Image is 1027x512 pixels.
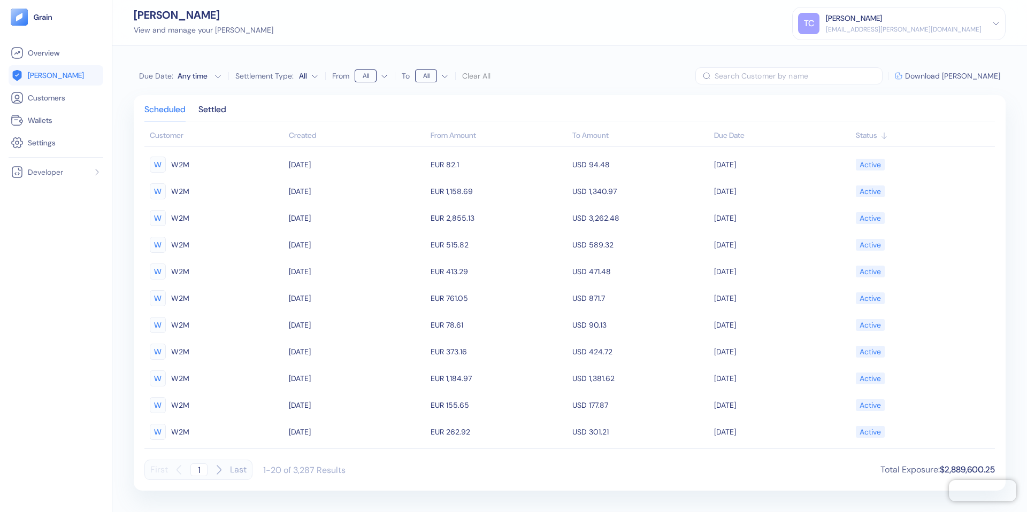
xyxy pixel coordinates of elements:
td: [DATE] [711,338,853,365]
a: Settings [11,136,101,149]
div: Active [860,289,881,307]
div: Sort ascending [714,130,850,141]
span: Download [PERSON_NAME] [905,72,1000,80]
td: [DATE] [286,258,428,285]
div: 1-20 of 3,287 Results [263,464,346,476]
div: W [150,183,166,199]
td: [DATE] [286,365,428,392]
div: Settled [198,106,226,121]
button: Download [PERSON_NAME] [895,72,1000,80]
td: [DATE] [711,285,853,312]
label: To [402,72,410,80]
div: View and manage your [PERSON_NAME] [134,25,273,36]
td: USD 424.72 [570,338,711,365]
td: [DATE] [286,392,428,418]
label: From [332,72,349,80]
div: Active [860,343,881,361]
div: W [150,157,166,173]
div: W [150,397,166,413]
td: USD 589.32 [570,231,711,258]
span: Developer [28,167,63,177]
span: W2M [171,182,189,200]
td: USD 90.13 [570,312,711,338]
td: [DATE] [711,258,853,285]
img: logo-tablet-V2.svg [11,9,28,26]
td: USD 1,340.97 [570,178,711,205]
div: W [150,370,166,386]
div: Active [860,156,881,174]
div: [PERSON_NAME] [826,13,882,24]
td: [DATE] [711,392,853,418]
span: W2M [171,396,189,414]
div: [PERSON_NAME] [134,10,273,20]
td: EUR 262.92 [428,418,570,445]
a: Overview [11,46,101,59]
td: [DATE] [286,285,428,312]
span: W2M [171,236,189,254]
td: EUR 2,855.13 [428,205,570,231]
div: [EMAIL_ADDRESS][PERSON_NAME][DOMAIN_NAME] [826,25,982,34]
span: $2,889,600.25 [940,464,995,475]
span: [PERSON_NAME] [28,70,84,81]
td: EUR 82.1 [428,151,570,178]
td: USD 1,381.62 [570,365,711,392]
span: Due Date : [139,71,173,81]
iframe: Chatra live chat [949,480,1016,501]
button: From [355,67,388,84]
span: W2M [171,156,189,174]
td: [DATE] [711,151,853,178]
span: Overview [28,48,59,58]
button: First [150,460,168,480]
img: logo [33,13,53,21]
div: Active [860,369,881,387]
td: [DATE] [286,418,428,445]
td: USD 94.48 [570,151,711,178]
td: USD 3,262.48 [570,205,711,231]
div: TC [798,13,819,34]
div: Active [860,182,881,200]
label: Settlement Type: [235,72,294,80]
span: Settings [28,137,56,148]
button: To [415,67,449,84]
td: EUR 1,184.97 [428,365,570,392]
th: Customer [144,126,286,147]
td: [DATE] [286,338,428,365]
div: W [150,424,166,440]
div: Scheduled [144,106,186,121]
td: EUR 78.61 [428,312,570,338]
span: W2M [171,369,189,387]
td: [DATE] [286,312,428,338]
td: EUR 373.16 [428,338,570,365]
td: EUR 1,158.69 [428,178,570,205]
button: Last [230,460,247,480]
div: W [150,290,166,306]
button: Due Date:Any time [139,71,222,81]
td: [DATE] [711,178,853,205]
a: [PERSON_NAME] [11,69,101,82]
span: W2M [171,343,189,361]
td: EUR 413.29 [428,258,570,285]
td: [DATE] [711,418,853,445]
div: Active [860,236,881,254]
div: W [150,344,166,360]
span: W2M [171,316,189,334]
td: EUR 515.82 [428,231,570,258]
div: W [150,317,166,333]
div: Any time [178,71,210,81]
th: From Amount [428,126,570,147]
td: USD 301.21 [570,418,711,445]
div: Total Exposure : [880,463,995,476]
div: Active [860,396,881,414]
div: Active [860,423,881,441]
span: W2M [171,423,189,441]
td: [DATE] [286,231,428,258]
span: W2M [171,209,189,227]
td: USD 177.87 [570,392,711,418]
div: Sort ascending [856,130,990,141]
td: [DATE] [711,205,853,231]
td: [DATE] [286,178,428,205]
div: Active [860,262,881,281]
span: W2M [171,289,189,307]
span: Customers [28,92,65,103]
td: [DATE] [711,312,853,338]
